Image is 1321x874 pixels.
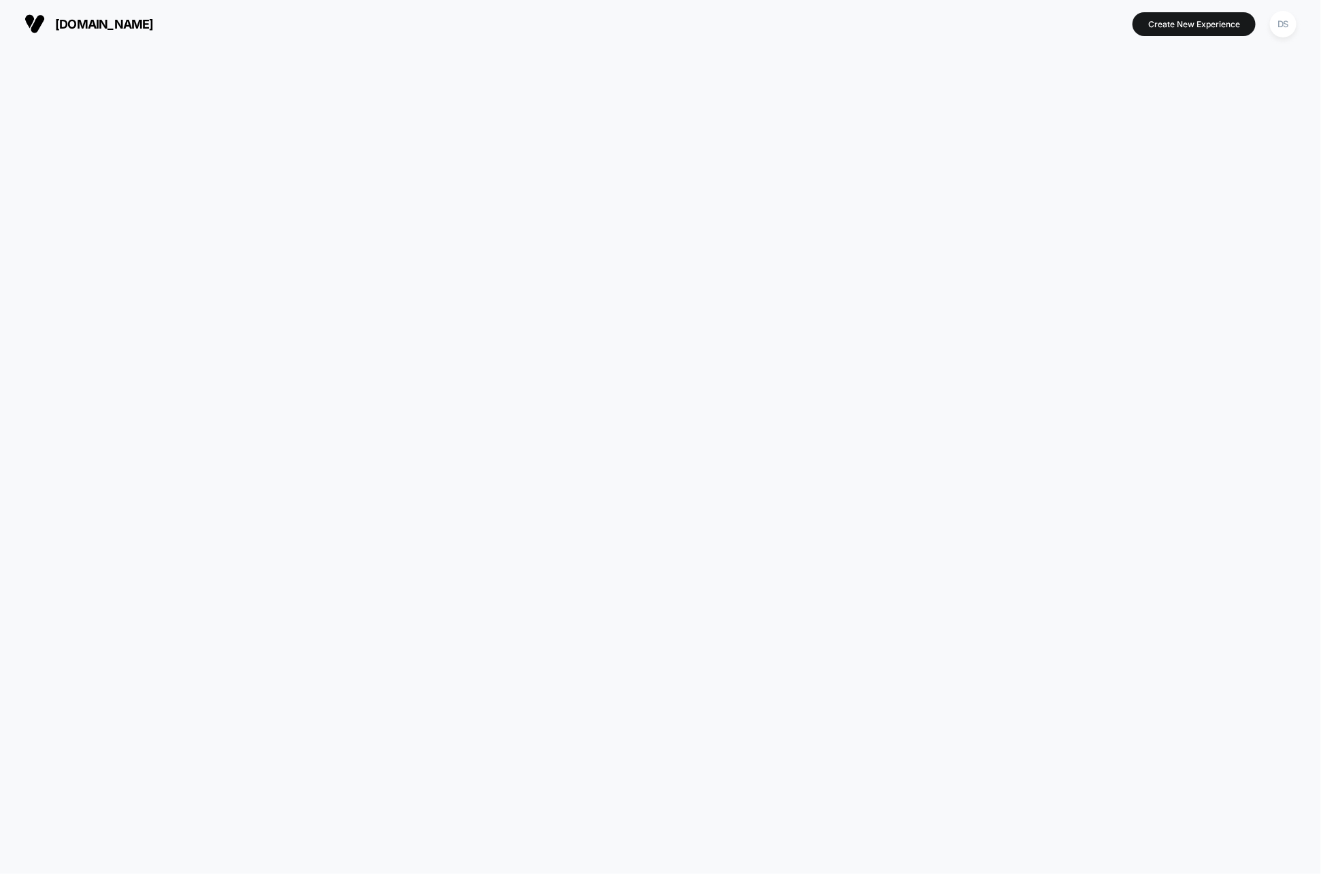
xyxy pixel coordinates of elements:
button: DS [1266,10,1301,38]
div: DS [1270,11,1297,37]
span: [DOMAIN_NAME] [55,17,154,31]
button: Create New Experience [1133,12,1256,36]
button: [DOMAIN_NAME] [20,13,158,35]
img: Visually logo [24,14,45,34]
